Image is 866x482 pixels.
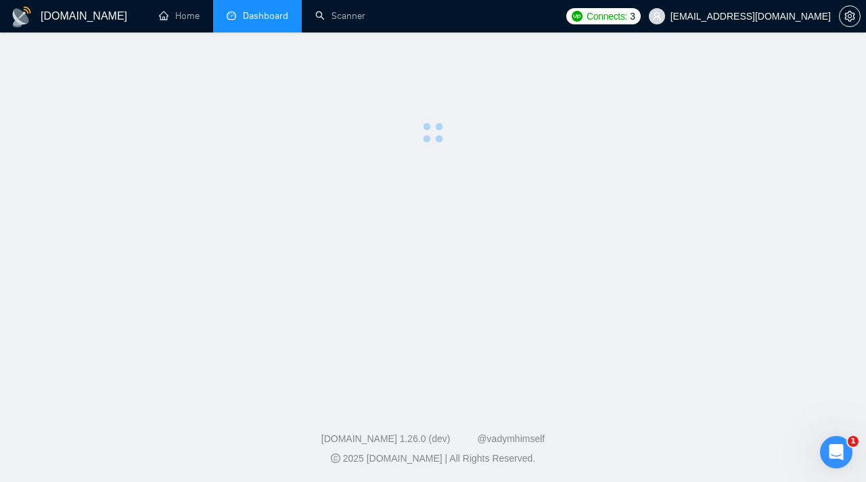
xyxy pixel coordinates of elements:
span: Dashboard [243,10,288,22]
div: 2025 [DOMAIN_NAME] | All Rights Reserved. [11,452,855,466]
span: user [652,12,662,21]
img: logo [11,6,32,28]
a: @vadymhimself [477,433,545,444]
a: searchScanner [315,10,365,22]
span: 3 [630,9,635,24]
span: dashboard [227,11,236,20]
a: homeHome [159,10,200,22]
a: [DOMAIN_NAME] 1.26.0 (dev) [321,433,451,444]
iframe: Intercom live chat [820,436,852,468]
span: 1 [848,436,859,447]
span: Connects: [587,9,627,24]
a: setting [839,11,861,22]
span: copyright [331,454,340,463]
button: setting [839,5,861,27]
img: upwork-logo.png [572,11,583,22]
